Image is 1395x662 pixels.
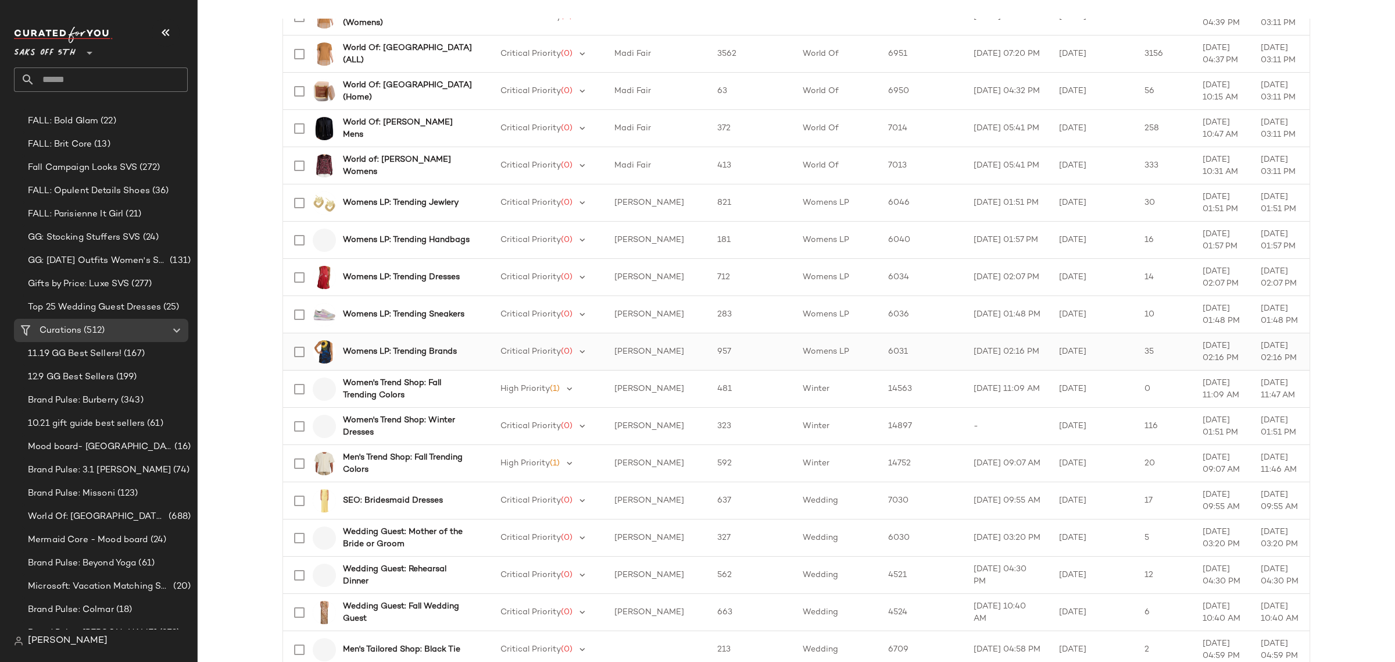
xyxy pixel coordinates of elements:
td: [DATE] 05:41 PM [964,147,1050,184]
span: Fall Campaign Looks SVS [28,161,137,175]
td: 14897 [879,408,964,445]
span: (18) [114,603,133,617]
td: 14752 [879,445,964,482]
span: (1) [550,385,560,393]
td: [DATE] [1050,110,1135,147]
td: [DATE] [1050,408,1135,445]
span: FALL: Parisienne It Girl [28,208,123,221]
span: (0) [561,161,573,170]
td: [DATE] 11:47 AM [1251,371,1310,408]
td: 56 [1135,73,1193,110]
span: Top 25 Wedding Guest Dresses [28,301,161,314]
span: (74) [171,464,189,477]
td: [DATE] 10:40 AM [1193,594,1251,631]
span: Critical Priority [500,310,561,319]
span: Critical Priority [500,347,561,356]
img: svg%3e [14,636,23,646]
td: [PERSON_NAME] [605,557,708,594]
td: 327 [708,519,793,557]
span: (131) [167,254,191,268]
td: [DATE] 11:09 AM [1193,371,1251,408]
td: [DATE] 09:55 AM [1193,482,1251,519]
span: Critical Priority [500,422,561,430]
span: (277) [129,277,152,291]
td: [DATE] 04:30 PM [1193,557,1251,594]
td: [DATE] [1050,184,1135,222]
td: [DATE] 07:20 PM [964,35,1050,73]
td: [DATE] 10:15 AM [1193,73,1251,110]
td: [DATE] 04:30 PM [1251,557,1310,594]
span: Critical Priority [500,49,561,58]
td: [DATE] 01:51 PM [1193,184,1251,222]
td: [DATE] 03:11 PM [1251,147,1310,184]
span: (22) [98,115,116,128]
td: Winter [793,445,879,482]
td: [PERSON_NAME] [605,519,708,557]
td: [DATE] 03:20 PM [1251,519,1310,557]
img: 0400021914802 [313,117,336,140]
span: Critical Priority [500,124,561,133]
td: [DATE] [1050,147,1135,184]
span: Brand Pulse: 3.1 [PERSON_NAME] [28,464,171,477]
td: [DATE] 02:07 PM [964,259,1050,296]
span: Critical Priority [500,533,561,542]
span: High Priority [500,459,550,468]
span: Critical Priority [500,87,561,95]
b: World Of: [GEOGRAPHIC_DATA] (Home) [343,79,473,104]
b: Wedding Guest: Rehearsal Dinner [343,563,473,588]
img: 0400024021692_LEMON [313,489,336,512]
span: 11.19 GG Best Sellers! [28,347,121,361]
td: [DATE] [1050,519,1135,557]
td: 6040 [879,222,964,259]
td: 6 [1135,594,1193,631]
td: [PERSON_NAME] [605,445,708,482]
td: 7030 [879,482,964,519]
td: [DATE] 01:51 PM [1251,408,1310,445]
span: (0) [561,87,573,95]
td: [DATE] 01:51 PM [1251,184,1310,222]
td: [DATE] 01:57 PM [1193,222,1251,259]
b: Women's Trend Shop: Fall Trending Colors [343,377,473,401]
span: (0) [561,422,573,430]
span: (512) [81,324,105,337]
td: 3562 [708,35,793,73]
td: 333 [1135,147,1193,184]
span: (21) [123,208,141,221]
td: [DATE] 01:57 PM [1251,222,1310,259]
td: World Of [793,35,879,73]
td: Womens LP [793,259,879,296]
td: 14563 [879,371,964,408]
span: [PERSON_NAME] [28,634,108,648]
td: 16 [1135,222,1193,259]
td: [DATE] 01:48 PM [1193,296,1251,333]
td: Wedding [793,594,879,631]
td: [DATE] 02:07 PM [1251,259,1310,296]
span: 10.21 gift guide best sellers [28,417,145,430]
td: Womens LP [793,184,879,222]
span: (167) [121,347,145,361]
td: 323 [708,408,793,445]
td: 4521 [879,557,964,594]
b: World of: [PERSON_NAME] Womens [343,154,473,178]
img: 0400022628526_WHITESAND [313,452,336,475]
td: Womens LP [793,222,879,259]
span: (199) [114,371,137,384]
td: [DATE] 03:11 PM [1251,35,1310,73]
td: [DATE] 09:07 AM [1193,445,1251,482]
td: [DATE] 01:51 PM [964,184,1050,222]
td: 481 [708,371,793,408]
td: [DATE] 10:47 AM [1193,110,1251,147]
b: Wedding Guest: Fall Wedding Guest [343,600,473,625]
td: 957 [708,333,793,371]
span: Brand Pulse: Colmar [28,603,114,617]
td: [DATE] 02:07 PM [1193,259,1251,296]
span: Gifts by Price: Luxe SVS [28,277,129,291]
td: 0 [1135,371,1193,408]
td: [DATE] 05:41 PM [964,110,1050,147]
td: [DATE] [1050,445,1135,482]
td: [PERSON_NAME] [605,371,708,408]
img: 0400024661656_TIGERMULTI [313,601,336,624]
td: 116 [1135,408,1193,445]
td: 712 [708,259,793,296]
span: (372) [157,627,180,640]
